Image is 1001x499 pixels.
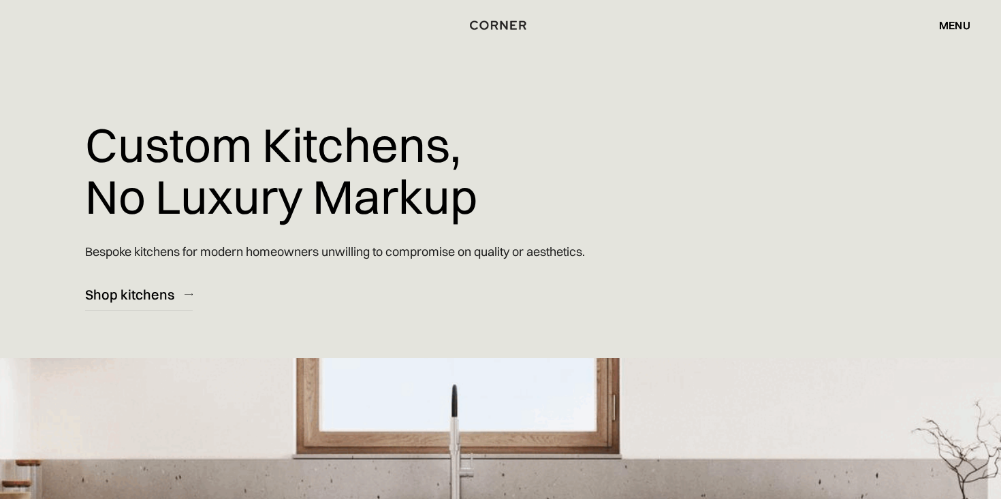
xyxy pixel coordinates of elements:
a: Shop kitchens [85,278,193,311]
p: Bespoke kitchens for modern homeowners unwilling to compromise on quality or aesthetics. [85,232,585,271]
div: menu [939,20,970,31]
h1: Custom Kitchens, No Luxury Markup [85,109,477,232]
a: home [463,16,538,34]
div: menu [925,14,970,37]
div: Shop kitchens [85,285,174,304]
